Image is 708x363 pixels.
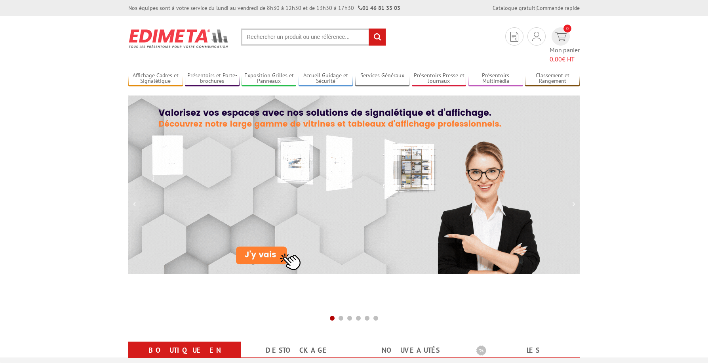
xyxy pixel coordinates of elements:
[537,4,580,11] a: Commande rapide
[476,343,575,359] b: Les promotions
[369,29,386,46] input: rechercher
[242,72,296,85] a: Exposition Grilles et Panneaux
[550,55,562,63] span: 0,00
[128,4,400,12] div: Nos équipes sont à votre service du lundi au vendredi de 8h30 à 12h30 et de 13h30 à 17h30
[493,4,535,11] a: Catalogue gratuit
[550,55,580,64] span: € HT
[299,72,353,85] a: Accueil Guidage et Sécurité
[532,32,541,41] img: devis rapide
[355,72,410,85] a: Services Généraux
[563,25,571,32] span: 0
[468,72,523,85] a: Présentoirs Multimédia
[412,72,466,85] a: Présentoirs Presse et Journaux
[128,72,183,85] a: Affichage Cadres et Signalétique
[550,46,580,64] span: Mon panier
[185,72,240,85] a: Présentoirs et Porte-brochures
[128,24,229,53] img: Présentoir, panneau, stand - Edimeta - PLV, affichage, mobilier bureau, entreprise
[555,32,567,41] img: devis rapide
[364,343,457,357] a: nouveautés
[251,343,344,357] a: Destockage
[525,72,580,85] a: Classement et Rangement
[493,4,580,12] div: |
[550,27,580,64] a: devis rapide 0 Mon panier 0,00€ HT
[358,4,400,11] strong: 01 46 81 33 03
[241,29,386,46] input: Rechercher un produit ou une référence...
[510,32,518,42] img: devis rapide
